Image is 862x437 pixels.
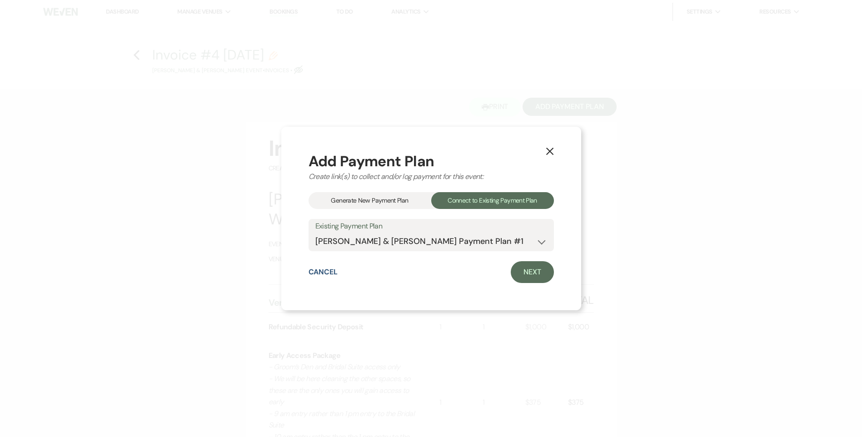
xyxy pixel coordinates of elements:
a: Next [511,261,554,283]
label: Existing Payment Plan [315,220,547,233]
div: Generate New Payment Plan [309,192,431,209]
div: Connect to Existing Payment Plan [431,192,554,209]
div: Add Payment Plan [309,154,554,169]
button: Cancel [309,268,338,276]
div: Create link(s) to collect and/or log payment for this event: [309,171,554,182]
